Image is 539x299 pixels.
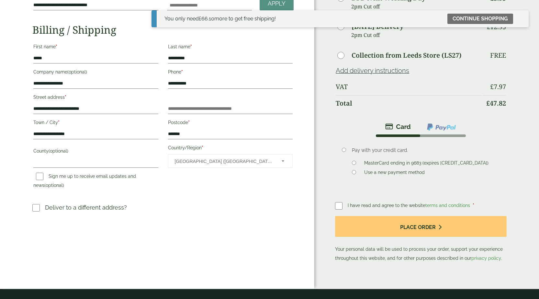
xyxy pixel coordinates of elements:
label: Use a new payment method [362,170,427,177]
th: Total [336,95,482,111]
span: I have read and agree to the website [348,203,471,208]
span: £ [486,99,490,108]
abbr: required [190,44,192,49]
th: VAT [336,79,482,95]
bdi: 47.82 [486,99,506,108]
p: Deliver to a different address? [45,203,127,212]
abbr: required [58,120,60,125]
abbr: required [56,44,57,49]
label: First name [33,42,158,53]
label: MasterCard ending in 9683 (expires [CREDIT_CARD_DATA]) [362,160,491,167]
label: Town / City [33,118,158,129]
img: stripe.png [385,123,411,131]
label: Phone [168,67,293,78]
p: 2pm Cut off [351,30,482,40]
span: (optional) [49,148,68,154]
a: privacy policy [471,256,501,261]
p: Free [490,52,506,59]
span: Country/Region [168,154,293,168]
a: Continue shopping [447,14,513,24]
span: £ [490,82,494,91]
p: 2pm Cut off [351,2,482,11]
a: Add delivery instructions [336,67,409,75]
abbr: required [188,120,190,125]
label: Company name [33,67,158,78]
abbr: required [202,145,203,150]
label: Last name [168,42,293,53]
a: terms and conditions [425,203,470,208]
div: You only need more to get free shipping! [164,15,276,23]
label: Postcode [168,118,293,129]
label: Sign me up to receive email updates and news [33,174,136,190]
input: Sign me up to receive email updates and news(optional) [36,173,43,180]
span: £ [199,16,201,22]
h2: Billing / Shipping [32,24,294,36]
label: Country/Region [168,143,293,154]
bdi: 7.97 [490,82,506,91]
span: (optional) [44,183,64,188]
label: County [33,146,158,157]
span: (optional) [67,69,87,75]
abbr: required [181,69,183,75]
label: Street address [33,93,158,104]
p: Pay with your credit card. [352,147,497,154]
button: Place order [335,216,507,237]
abbr: required [473,203,474,208]
span: 66.10 [199,16,214,22]
span: United Kingdom (UK) [175,155,273,168]
p: Your personal data will be used to process your order, support your experience throughout this we... [335,216,507,263]
img: ppcp-gateway.png [426,123,456,131]
abbr: required [65,95,66,100]
label: Collection from Leeds Store (LS27) [352,52,462,59]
